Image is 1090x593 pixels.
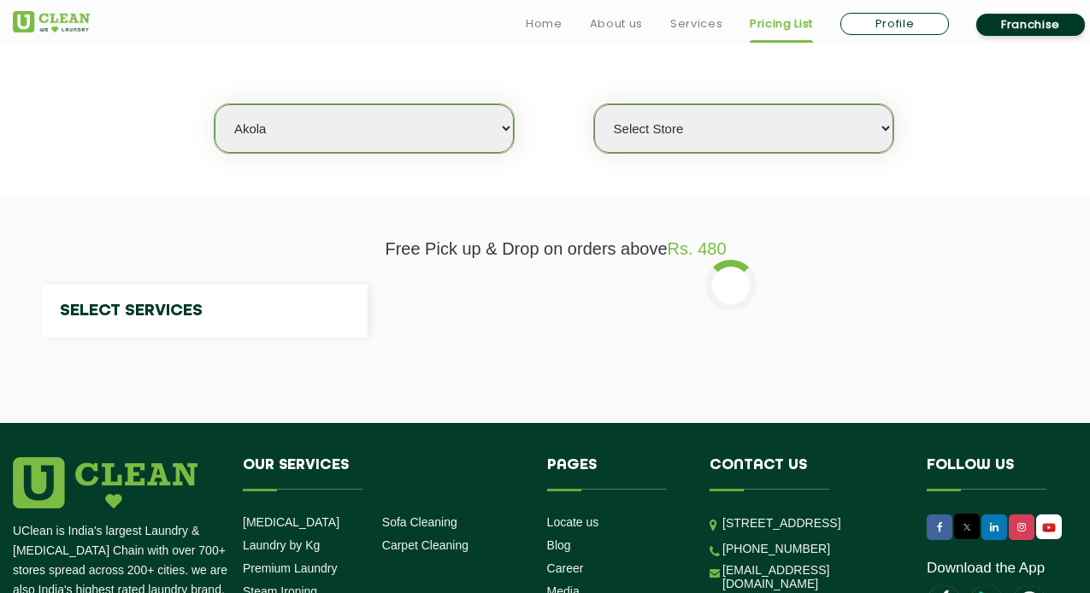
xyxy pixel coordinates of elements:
[722,542,830,555] a: [PHONE_NUMBER]
[927,457,1077,490] h4: Follow us
[526,14,563,34] a: Home
[1038,519,1060,537] img: UClean Laundry and Dry Cleaning
[547,561,584,575] a: Career
[750,14,813,34] a: Pricing List
[927,560,1045,577] a: Download the App
[243,515,339,529] a: [MEDICAL_DATA]
[840,13,949,35] a: Profile
[243,538,320,552] a: Laundry by Kg
[13,457,197,508] img: logo.png
[43,285,368,338] h4: Select Services
[722,563,901,590] a: [EMAIL_ADDRESS][DOMAIN_NAME]
[670,14,722,34] a: Services
[382,515,457,529] a: Sofa Cleaning
[243,561,338,575] a: Premium Laundry
[13,11,90,32] img: UClean Laundry and Dry Cleaning
[722,514,901,533] p: [STREET_ADDRESS]
[547,538,571,552] a: Blog
[547,457,685,490] h4: Pages
[590,14,643,34] a: About us
[243,457,521,490] h4: Our Services
[547,515,599,529] a: Locate us
[668,239,727,258] span: Rs. 480
[976,14,1085,36] a: Franchise
[382,538,468,552] a: Carpet Cleaning
[710,457,901,490] h4: Contact us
